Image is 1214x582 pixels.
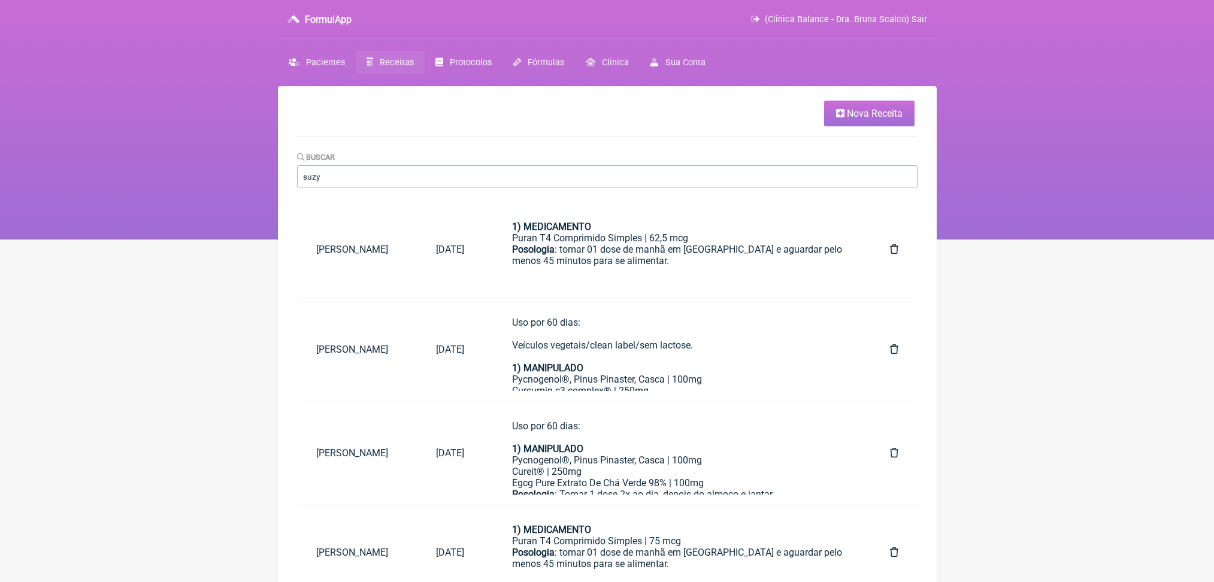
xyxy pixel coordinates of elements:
[512,489,842,513] div: : Tomar 1 dose 2x ao dia, depois do almoço e jantar.ㅤ
[512,374,842,385] div: Pycnogenol®, Pinus Pinaster, Casca | 100mg
[502,51,575,74] a: Fórmulas
[847,108,903,119] span: Nova Receita
[297,438,417,468] a: [PERSON_NAME]
[512,385,842,408] div: Curcumin c3 complex® | 250mg Egcg Pure Extrato de Chá Verde 98% | 100mg
[512,547,555,558] strong: Posologia
[297,537,417,568] a: [PERSON_NAME]
[765,14,927,25] span: (Clínica Balance - Dra. Bruna Scalco) Sair
[512,489,555,500] strong: Posologia
[493,307,861,391] a: Uso por 60 dias:Veículos vegetais/clean label/sem lactose.1) MANIPULADOPycnogenol®, Pinus Pinaste...
[417,234,483,265] a: [DATE]
[493,211,861,287] a: 1) MEDICAMENTOPuran T4 Comprimido Simples | 62,5 mcgPosologia: tomar 01 dose de manhã em [GEOGRAP...
[824,101,915,126] a: Nova Receita
[356,51,425,74] a: Receitas
[297,334,417,365] a: [PERSON_NAME]
[297,153,335,162] label: Buscar
[380,57,414,68] span: Receitas
[305,14,352,25] h3: FormulApp
[278,51,356,74] a: Pacientes
[417,334,483,365] a: [DATE]
[512,244,842,278] div: : tomar 01 dose de manhã em [GEOGRAPHIC_DATA] e aguardar pelo menos 45 minutos para se alimentar.
[512,420,842,454] div: Uso por 60 dias:
[602,57,629,68] span: Clínica
[450,57,492,68] span: Protocolos
[512,547,842,581] div: : tomar 01 dose de manhã em [GEOGRAPHIC_DATA] e aguardar pelo menos 45 minutos para se alimentar.
[417,537,483,568] a: [DATE]
[512,466,842,489] div: Cureit® | 250mg Egcg Pure Extrato De Chá Verde 98% | 100mg
[512,362,583,374] strong: 1) MANIPULADO
[575,51,640,74] a: Clínica
[512,454,842,466] div: Pycnogenol®, Pinus Pinaster, Casca | 100mg
[528,57,564,68] span: Fórmulas
[512,443,583,454] strong: 1) MANIPULADO
[512,524,591,535] strong: 1) MEDICAMENTO
[512,317,842,374] div: Uso por 60 dias: Veículos vegetais/clean label/sem lactose.
[493,411,861,495] a: Uso por 60 dias:1) MANIPULADOPycnogenol®, Pinus Pinaster, Casca | 100mgCureit® | 250mgEgcg Pure E...
[297,234,417,265] a: [PERSON_NAME]
[417,438,483,468] a: [DATE]
[512,535,842,547] div: Puran T4 Comprimido Simples | 75 mcg
[751,14,927,25] a: (Clínica Balance - Dra. Bruna Scalco) Sair
[306,57,345,68] span: Pacientes
[512,232,842,244] div: Puran T4 Comprimido Simples | 62,5 mcg
[425,51,502,74] a: Protocolos
[297,165,918,187] input: Paciente ou conteúdo da fórmula
[665,57,706,68] span: Sua Conta
[512,244,555,255] strong: Posologia
[640,51,716,74] a: Sua Conta
[512,221,591,232] strong: 1) MEDICAMENTO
